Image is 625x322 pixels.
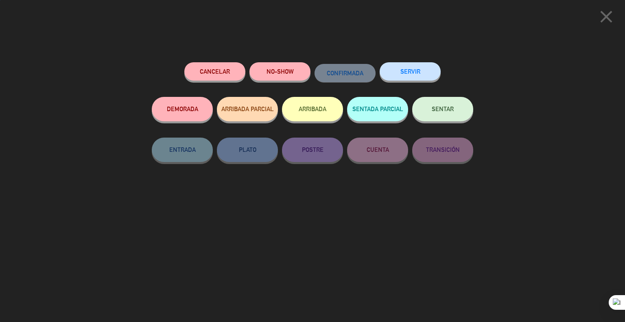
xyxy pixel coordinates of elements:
button: ARRIBADA [282,97,343,121]
i: close [596,7,616,27]
button: PLATO [217,138,278,162]
span: ARRIBADA PARCIAL [221,105,274,112]
button: SENTADA PARCIAL [347,97,408,121]
button: CONFIRMADA [315,64,376,82]
button: Cancelar [184,62,245,81]
button: SERVIR [380,62,441,81]
button: SENTAR [412,97,473,121]
button: DEMORADA [152,97,213,121]
button: TRANSICIÓN [412,138,473,162]
button: ARRIBADA PARCIAL [217,97,278,121]
span: SENTAR [432,105,454,112]
button: NO-SHOW [249,62,310,81]
button: ENTRADA [152,138,213,162]
button: close [594,6,619,30]
span: CONFIRMADA [327,70,363,77]
button: POSTRE [282,138,343,162]
button: CUENTA [347,138,408,162]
